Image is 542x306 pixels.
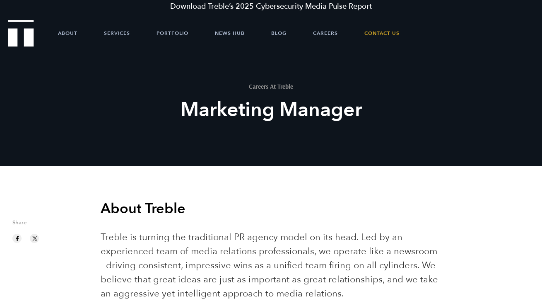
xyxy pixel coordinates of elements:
[8,20,34,46] img: Treble logo
[101,199,185,218] b: About Treble
[58,21,77,46] a: About
[313,21,338,46] a: Careers
[14,235,21,242] img: facebook sharing button
[118,97,424,123] h2: Marketing Manager
[157,21,188,46] a: Portfolio
[101,231,438,300] span: Treble is turning the traditional PR agency model on its head. Led by an experienced team of medi...
[12,220,88,230] span: Share
[118,83,424,90] h1: Careers At Treble
[215,21,245,46] a: News Hub
[271,21,287,46] a: Blog
[31,235,39,242] img: twitter sharing button
[8,21,33,46] a: Treble Homepage
[364,21,400,46] a: Contact Us
[104,21,130,46] a: Services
